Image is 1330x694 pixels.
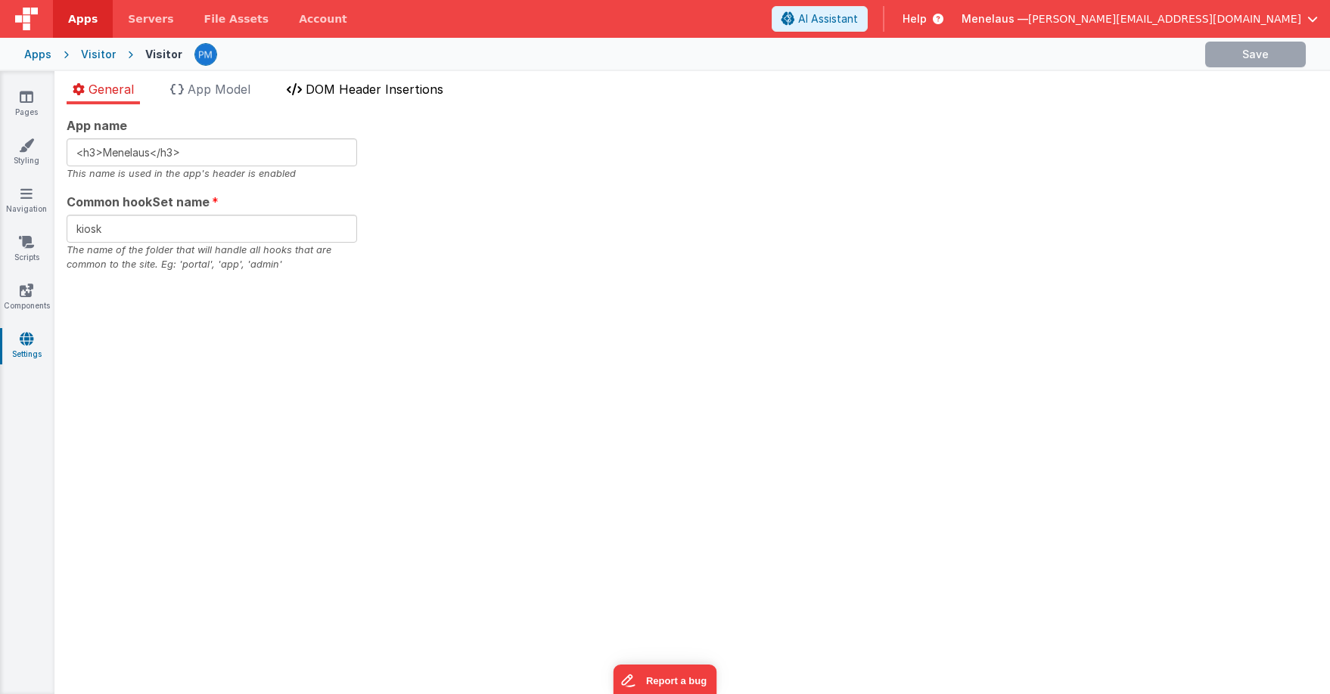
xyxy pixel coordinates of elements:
button: AI Assistant [772,6,868,32]
img: a12ed5ba5769bda9d2665f51d2850528 [195,44,216,65]
span: DOM Header Insertions [306,82,443,97]
div: Apps [24,47,51,62]
div: The name of the folder that will handle all hooks that are common to the site. Eg: 'portal', 'app... [67,243,357,271]
span: Servers [128,11,173,26]
span: General [89,82,134,97]
span: Apps [68,11,98,26]
div: Visitor [145,47,182,62]
div: This name is used in the app's header is enabled [67,166,357,181]
button: Menelaus — [PERSON_NAME][EMAIL_ADDRESS][DOMAIN_NAME] [962,11,1318,26]
span: Common hookSet name [67,193,210,211]
span: App Model [188,82,250,97]
div: Visitor [81,47,116,62]
span: Help [903,11,927,26]
span: App name [67,116,127,135]
span: [PERSON_NAME][EMAIL_ADDRESS][DOMAIN_NAME] [1028,11,1301,26]
span: AI Assistant [798,11,858,26]
button: Save [1205,42,1306,67]
span: File Assets [204,11,269,26]
span: Menelaus — [962,11,1028,26]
